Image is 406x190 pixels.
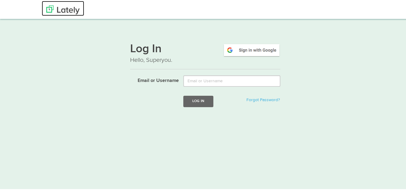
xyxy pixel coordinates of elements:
label: Email or Username [126,74,179,83]
a: Forgot Password? [246,97,280,101]
img: Lately [46,5,80,14]
input: Email or Username [183,74,280,86]
img: google-signin.png [223,42,280,56]
h1: Log In [130,42,280,55]
p: Hello, Superyou. [130,55,280,64]
button: Log In [183,95,213,106]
